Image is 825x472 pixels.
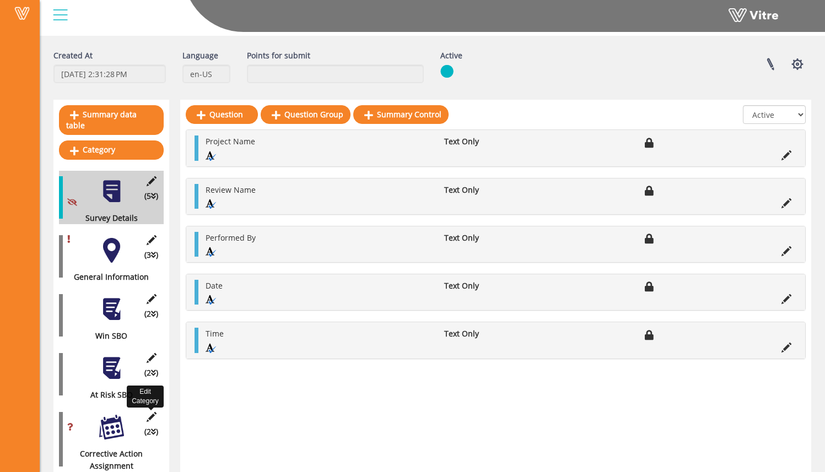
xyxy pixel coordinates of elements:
span: Project Name [206,136,255,147]
a: Summary Control [353,105,449,124]
label: Created At [53,50,93,62]
div: Edit Category [127,386,164,408]
li: Text Only [439,328,528,340]
img: yes [440,64,454,78]
li: Text Only [439,280,528,292]
div: General Information [59,271,155,283]
li: Text Only [439,232,528,244]
label: Active [440,50,462,62]
span: (2 ) [144,367,158,379]
span: (2 ) [144,426,158,438]
a: Question [186,105,258,124]
a: Category [59,140,164,159]
span: Date [206,280,223,291]
span: Review Name [206,185,256,195]
a: Summary data table [59,105,164,135]
div: Survey Details [59,212,155,224]
label: Points for submit [247,50,310,62]
span: Performed By [206,232,256,243]
a: Question Group [261,105,351,124]
label: Language [182,50,218,62]
span: Time [206,328,224,339]
li: Text Only [439,135,528,148]
div: Win SBO [59,330,155,342]
div: At Risk SBO [59,389,155,401]
span: (5 ) [144,190,158,202]
div: Corrective Action Assignment [59,448,155,472]
li: Text Only [439,184,528,196]
span: (3 ) [144,249,158,261]
span: (2 ) [144,308,158,320]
